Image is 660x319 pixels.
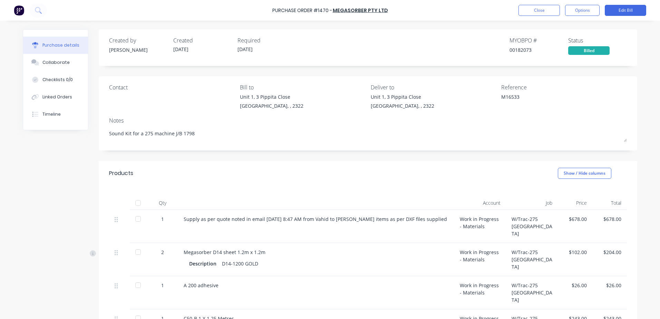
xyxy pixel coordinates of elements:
div: [GEOGRAPHIC_DATA], , 2322 [371,102,434,109]
div: [PERSON_NAME] [109,46,168,54]
button: Purchase details [23,37,88,54]
div: Job [506,196,558,210]
div: Price [558,196,592,210]
textarea: M16533 [501,93,588,109]
div: $204.00 [598,249,621,256]
button: Close [518,5,560,16]
div: Status [568,36,627,45]
div: $26.00 [563,282,587,289]
div: W/Trac-275 [GEOGRAPHIC_DATA] [506,276,558,309]
div: D14-1200 GOLD [222,259,258,269]
div: MYOB PO # [509,36,568,45]
div: Megasorber D14 sheet 1.2m x 1.2m [184,249,449,256]
button: Collaborate [23,54,88,71]
a: Megasorber Pty Ltd [333,7,388,14]
div: Work in Progress - Materials [454,210,506,243]
div: Purchase details [42,42,79,48]
img: Factory [14,5,24,16]
div: Deliver to [371,83,496,91]
div: Created [173,36,232,45]
div: Total [592,196,627,210]
div: Supply as per quote noted in email [DATE] 8:47 AM from Vahid to [PERSON_NAME] items as per DXF fi... [184,215,449,223]
div: Linked Orders [42,94,72,100]
div: Purchase Order #1470 - [272,7,332,14]
div: Required [237,36,296,45]
div: $678.00 [563,215,587,223]
div: A 200 adhesive [184,282,449,289]
div: W/Trac-275 [GEOGRAPHIC_DATA] [506,210,558,243]
div: $26.00 [598,282,621,289]
button: Options [565,5,600,16]
div: Billed [568,46,610,55]
div: 1 [153,215,173,223]
button: Linked Orders [23,88,88,106]
div: $102.00 [563,249,587,256]
div: Notes [109,116,627,125]
div: Work in Progress - Materials [454,243,506,276]
div: 1 [153,282,173,289]
div: W/Trac-275 [GEOGRAPHIC_DATA] [506,243,558,276]
textarea: Sound Kit for a 275 machine J/B 1798 [109,126,627,142]
button: Timeline [23,106,88,123]
div: Reference [501,83,627,91]
div: Work in Progress - Materials [454,276,506,309]
div: Products [109,169,133,177]
div: Timeline [42,111,61,117]
div: Description [189,259,222,269]
div: Created by [109,36,168,45]
div: Account [454,196,506,210]
div: Unit 1, 3 Pippita Close [240,93,303,100]
div: [GEOGRAPHIC_DATA], , 2322 [240,102,303,109]
div: Contact [109,83,235,91]
div: $678.00 [598,215,621,223]
div: Qty [147,196,178,210]
div: Bill to [240,83,366,91]
div: Checklists 0/0 [42,77,73,83]
button: Edit Bill [605,5,646,16]
div: Collaborate [42,59,70,66]
button: Show / Hide columns [558,168,611,179]
div: 00182073 [509,46,568,54]
div: Unit 1, 3 Pippita Close [371,93,434,100]
div: 2 [153,249,173,256]
button: Checklists 0/0 [23,71,88,88]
